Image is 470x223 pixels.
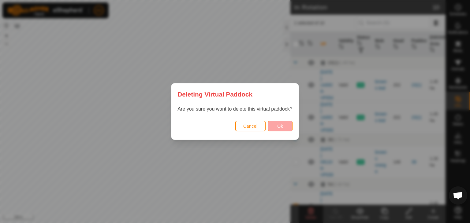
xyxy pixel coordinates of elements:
span: Deleting Virtual Paddock [177,90,252,99]
button: Ok [268,121,293,131]
p: Are you sure you want to delete this virtual paddock? [177,105,292,113]
span: Cancel [243,124,258,129]
div: Open chat [449,186,467,205]
button: Cancel [235,121,266,131]
span: Ok [277,124,283,129]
